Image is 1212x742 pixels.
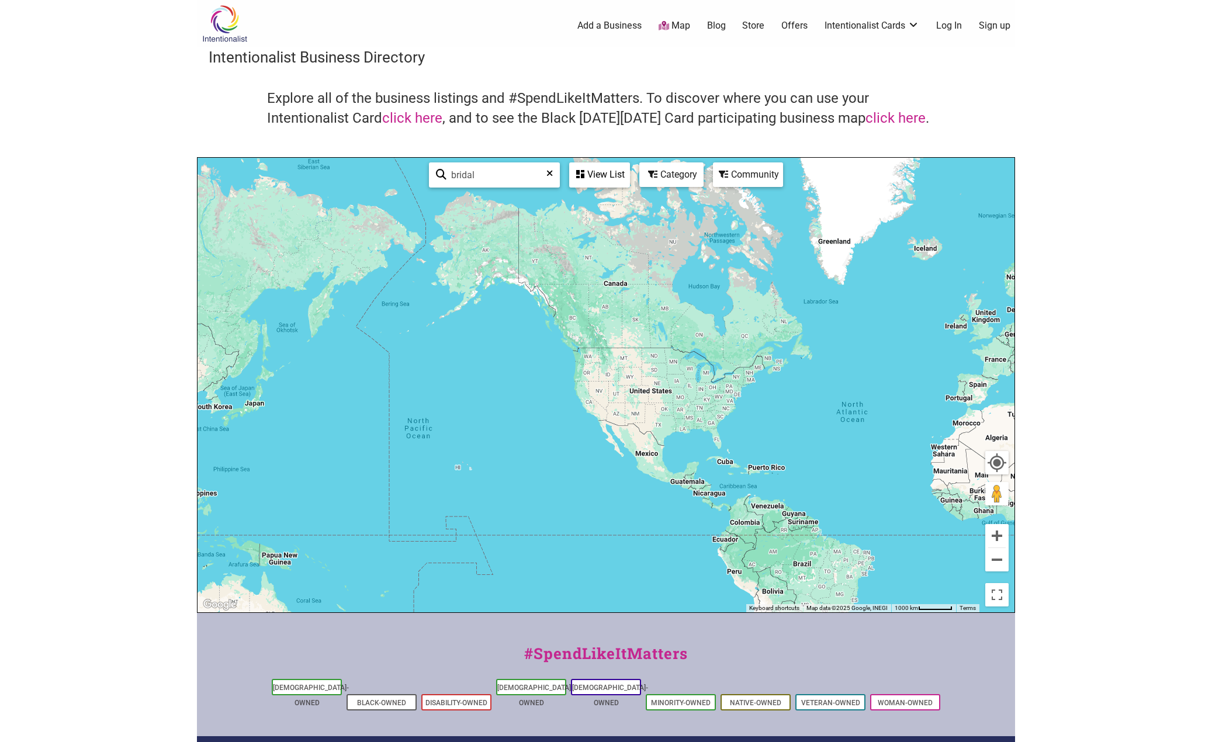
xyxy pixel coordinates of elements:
a: Offers [781,19,808,32]
div: Community [714,164,782,186]
button: Toggle fullscreen view [984,582,1010,608]
a: click here [382,110,442,126]
h4: Explore all of the business listings and #SpendLikeItMatters. To discover where you can use your ... [267,89,945,128]
div: Filter by Community [713,162,783,187]
a: Log In [936,19,962,32]
button: Zoom out [985,548,1009,571]
h3: Intentionalist Business Directory [209,47,1003,68]
a: Store [742,19,764,32]
div: #SpendLikeItMatters [197,642,1015,677]
a: Blog [707,19,726,32]
button: Your Location [985,451,1009,474]
span: Map data ©2025 Google, INEGI [806,605,888,611]
a: Black-Owned [357,699,406,707]
a: click here [865,110,926,126]
input: Type to find and filter... [446,164,552,186]
a: Intentionalist Cards [825,19,919,32]
a: [DEMOGRAPHIC_DATA]-Owned [497,684,573,707]
img: Intentionalist [197,5,252,43]
a: Terms [960,605,976,611]
a: Map [659,19,690,33]
a: Disability-Owned [425,699,487,707]
a: Add a Business [577,19,642,32]
div: Filter by category [639,162,704,187]
button: Drag Pegman onto the map to open Street View [985,482,1009,505]
a: Open this area in Google Maps (opens a new window) [200,597,239,612]
a: [DEMOGRAPHIC_DATA]-Owned [572,684,648,707]
a: Native-Owned [730,699,781,707]
button: Zoom in [985,524,1009,547]
button: Keyboard shortcuts [749,604,799,612]
img: Google [200,597,239,612]
a: Sign up [979,19,1010,32]
button: Map Scale: 1000 km per 55 pixels [891,604,956,612]
a: [DEMOGRAPHIC_DATA]-Owned [273,684,349,707]
div: Type to search and filter [429,162,560,188]
a: Woman-Owned [878,699,933,707]
span: 1000 km [895,605,918,611]
div: Category [640,164,702,186]
div: View List [570,164,629,186]
div: See a list of the visible businesses [569,162,630,188]
a: Veteran-Owned [801,699,860,707]
a: Minority-Owned [651,699,711,707]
